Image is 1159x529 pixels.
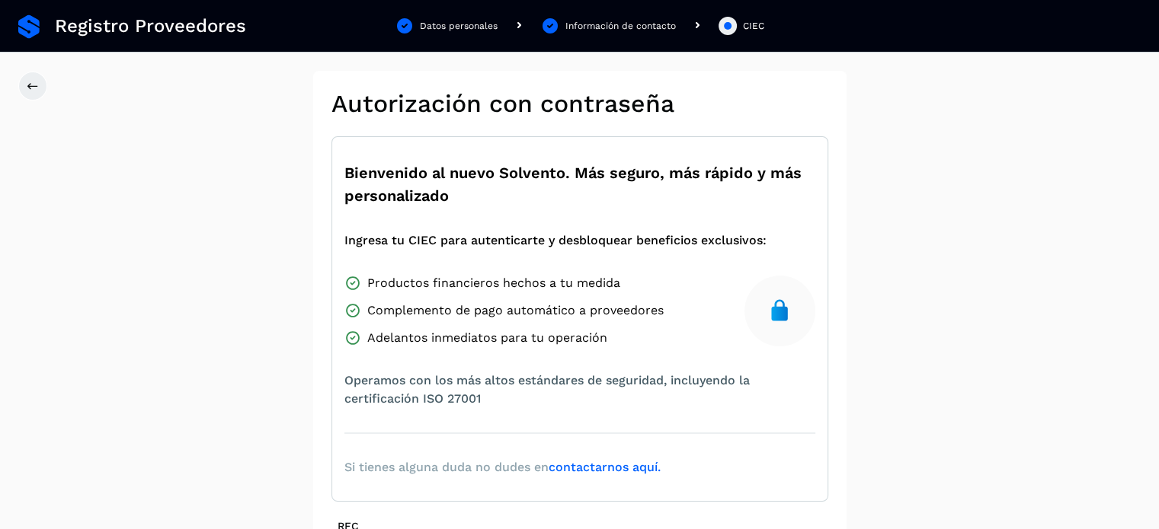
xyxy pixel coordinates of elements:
[565,19,676,33] div: Información de contacto
[367,301,664,320] span: Complemento de pago automático a proveedores
[344,371,815,408] span: Operamos con los más altos estándares de seguridad, incluyendo la certificación ISO 27001
[743,19,764,33] div: CIEC
[767,298,792,323] img: secure
[420,19,498,33] div: Datos personales
[55,15,246,37] span: Registro Proveedores
[367,274,620,292] span: Productos financieros hechos a tu medida
[549,460,661,474] a: contactarnos aquí.
[344,161,815,207] span: Bienvenido al nuevo Solvento. Más seguro, más rápido y más personalizado
[344,231,767,250] span: Ingresa tu CIEC para autenticarte y desbloquear beneficios exclusivos:
[344,458,661,476] span: Si tienes alguna duda no dudes en
[331,89,828,118] h2: Autorización con contraseña
[367,329,607,347] span: Adelantos inmediatos para tu operación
